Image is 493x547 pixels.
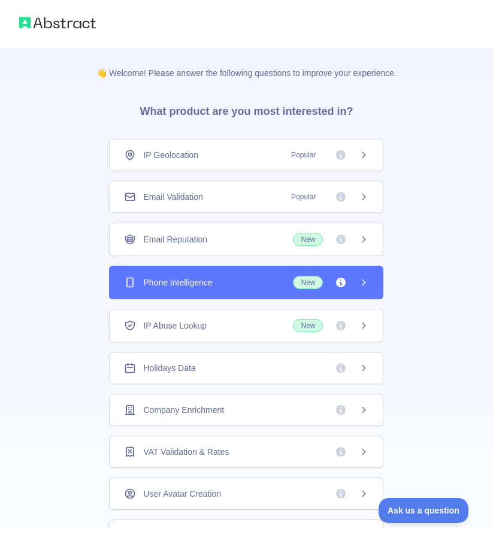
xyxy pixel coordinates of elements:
[284,191,323,203] span: Popular
[143,233,207,245] span: Email Reputation
[284,149,323,161] span: Popular
[19,14,96,31] img: Abstract logo
[143,488,221,500] span: User Avatar Creation
[143,320,207,332] span: IP Abuse Lookup
[293,233,323,246] span: New
[143,276,212,288] span: Phone Intelligence
[143,362,195,374] span: Holidays Data
[143,149,198,161] span: IP Geolocation
[120,79,372,139] h3: What product are you most interested in?
[293,276,323,289] span: New
[143,404,224,416] span: Company Enrichment
[143,446,229,458] span: VAT Validation & Rates
[379,498,469,523] iframe: Toggle Customer Support
[143,191,202,203] span: Email Validation
[77,48,416,79] p: 👋 Welcome! Please answer the following questions to improve your experience.
[293,319,323,332] span: New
